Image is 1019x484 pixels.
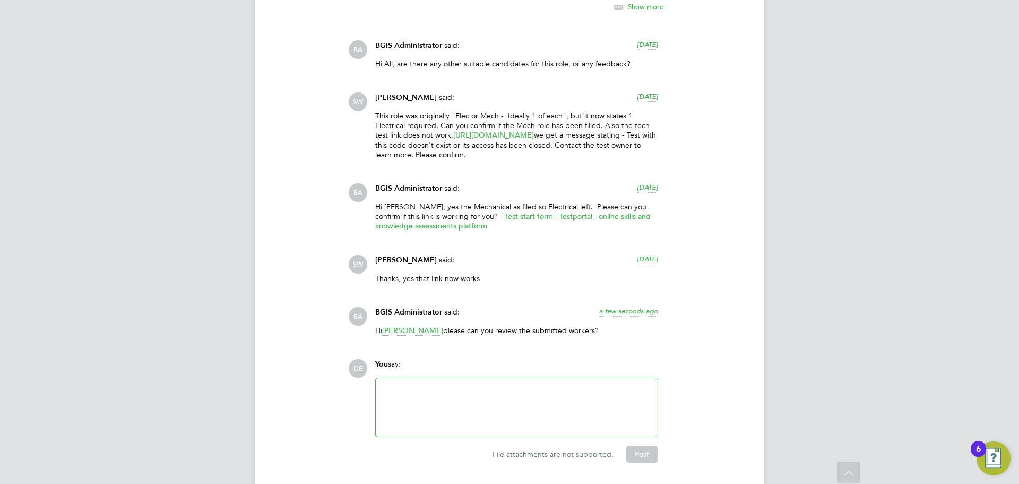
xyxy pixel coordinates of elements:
a: [URL][DOMAIN_NAME] [453,130,534,140]
span: [DATE] [637,40,658,49]
button: Open Resource Center, 6 new notifications [977,441,1011,475]
span: said: [439,92,454,102]
span: said: [444,307,460,317]
button: Post [626,446,658,463]
span: [DATE] [637,254,658,264]
span: [PERSON_NAME] [375,93,437,102]
div: say: [375,359,658,378]
span: Show more [628,2,663,11]
div: 6 [976,449,981,463]
span: BGIS Administrator [375,184,442,193]
span: BGIS Administrator [375,41,442,50]
span: BA [349,307,367,326]
a: Test start form - Testportal - online skills and knowledge assessments platform [375,211,651,231]
span: [DATE] [637,183,658,192]
span: SW [349,92,367,111]
p: Thanks, yes that link now works [375,274,658,283]
span: BA [349,183,367,202]
span: said: [444,183,460,193]
span: a few seconds ago [599,307,658,316]
p: Hi please can you review the submitted workers? [375,326,658,335]
span: You [375,360,388,369]
span: BGIS Administrator [375,308,442,317]
span: [PERSON_NAME] [382,326,443,336]
span: DE [349,359,367,378]
span: BA [349,40,367,59]
span: [DATE] [637,92,658,101]
span: File attachments are not supported. [493,449,614,459]
p: This role was originally "Elec or Mech - Ideally 1 of each", but it now states 1 Electrical requi... [375,111,658,159]
p: Hi All, are there any other suitable candidates for this role, or any feedback? [375,59,658,69]
p: Hi [PERSON_NAME], yes the Mechanical as filed so Electrical left. Please can you confirm if this ... [375,202,658,231]
span: said: [444,40,460,50]
span: said: [439,255,454,265]
span: [PERSON_NAME] [375,256,437,265]
span: SW [349,255,367,274]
